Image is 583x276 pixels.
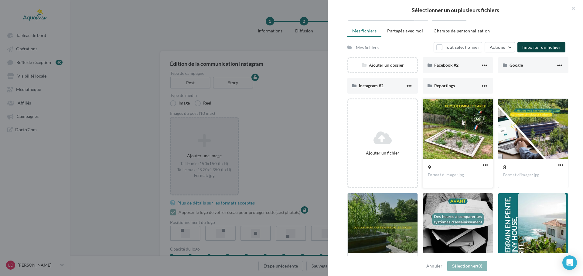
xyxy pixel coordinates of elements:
[348,62,417,68] div: Ajouter un dossier
[359,83,384,88] span: Instagram #2
[522,45,561,50] span: Importer un fichier
[562,255,577,270] div: Open Intercom Messenger
[503,164,506,171] span: 8
[510,62,523,68] span: Google
[428,164,431,171] span: 9
[428,172,488,178] div: Format d'image: jpg
[434,28,490,33] span: Champs de personnalisation
[351,150,414,156] div: Ajouter un fichier
[434,83,455,88] span: Reportings
[356,45,379,50] div: Mes fichiers
[490,45,505,50] span: Actions
[477,263,482,268] span: (0)
[434,42,482,52] button: Tout sélectionner
[424,262,445,270] button: Annuler
[387,28,423,33] span: Partagés avec moi
[338,7,573,13] h2: Sélectionner un ou plusieurs fichiers
[503,172,563,178] div: Format d'image: jpg
[485,42,515,52] button: Actions
[434,62,459,68] span: Facebook #2
[517,42,565,52] button: Importer un fichier
[352,28,377,33] span: Mes fichiers
[447,261,487,271] button: Sélectionner(0)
